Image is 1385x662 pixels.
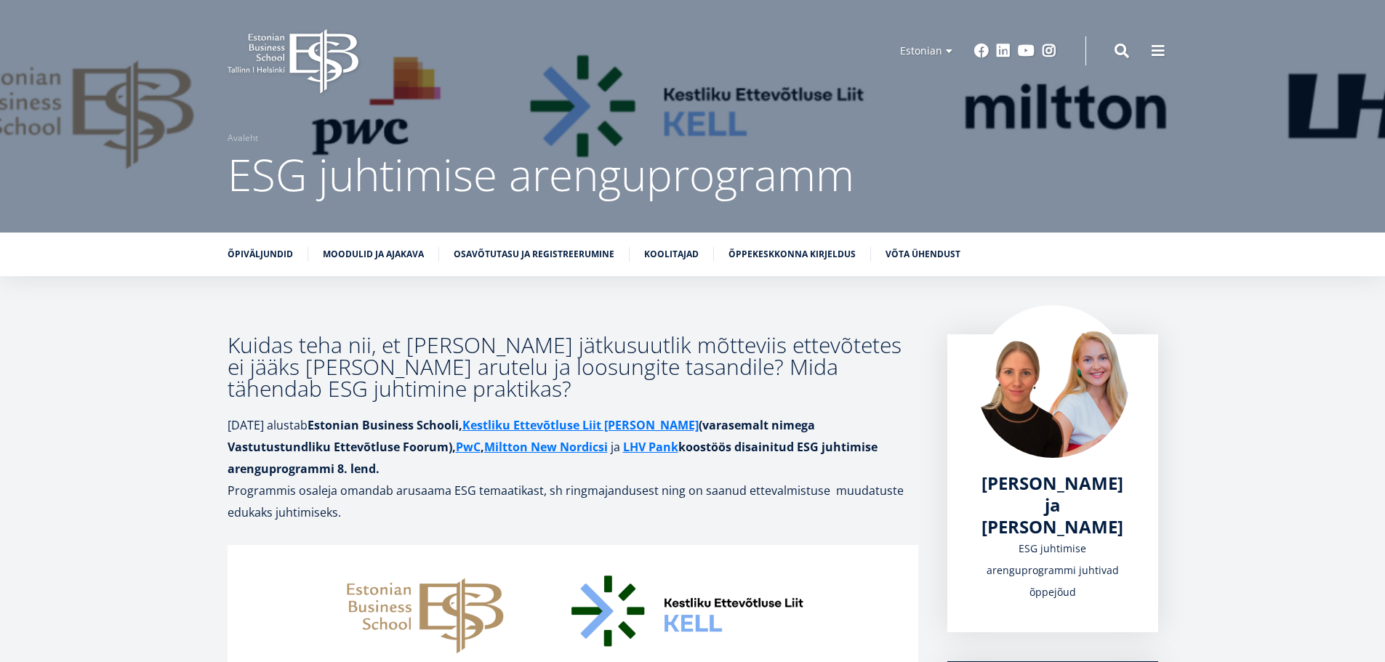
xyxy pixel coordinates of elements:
a: PwC [456,436,481,458]
span: ESG juhtimise arenguprogramm [228,145,854,204]
h3: Kuidas teha nii, et [PERSON_NAME] jätkusuutlik mõtteviis ettevõtetes ei jääks [PERSON_NAME] arute... [228,334,918,400]
a: Miltton New Nordicsi [484,436,608,458]
a: Kestliku Ettevõtluse Liit [PERSON_NAME] [462,414,699,436]
a: Avaleht [228,131,258,145]
a: Õppekeskkonna kirjeldus [728,247,856,262]
strong: Estonian Business Schooli, (varasemalt nimega Vastutustundliku Ettevõtluse Foorum) [228,417,815,455]
a: Võta ühendust [886,247,960,262]
strong: , , [452,439,611,455]
a: LHV Pank [623,436,678,458]
div: ESG juhtimise arenguprogrammi juhtivad õppejõud [976,538,1129,603]
a: Koolitajad [644,247,699,262]
a: Õpiväljundid [228,247,293,262]
a: Instagram [1042,44,1056,58]
a: Moodulid ja ajakava [323,247,424,262]
a: [PERSON_NAME] ja [PERSON_NAME] [976,472,1129,538]
a: Osavõtutasu ja registreerumine [454,247,614,262]
p: Programmis osaleja omandab arusaama ESG temaatikast, sh ringmajandusest ning on saanud ettevalmis... [228,480,918,523]
a: Linkedin [996,44,1011,58]
img: Kristiina Esop ja Merili Vares foto [976,305,1129,458]
p: [DATE] alustab ja [228,414,918,480]
a: Youtube [1018,44,1035,58]
span: [PERSON_NAME] ja [PERSON_NAME] [981,471,1123,538]
a: Facebook [974,44,989,58]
